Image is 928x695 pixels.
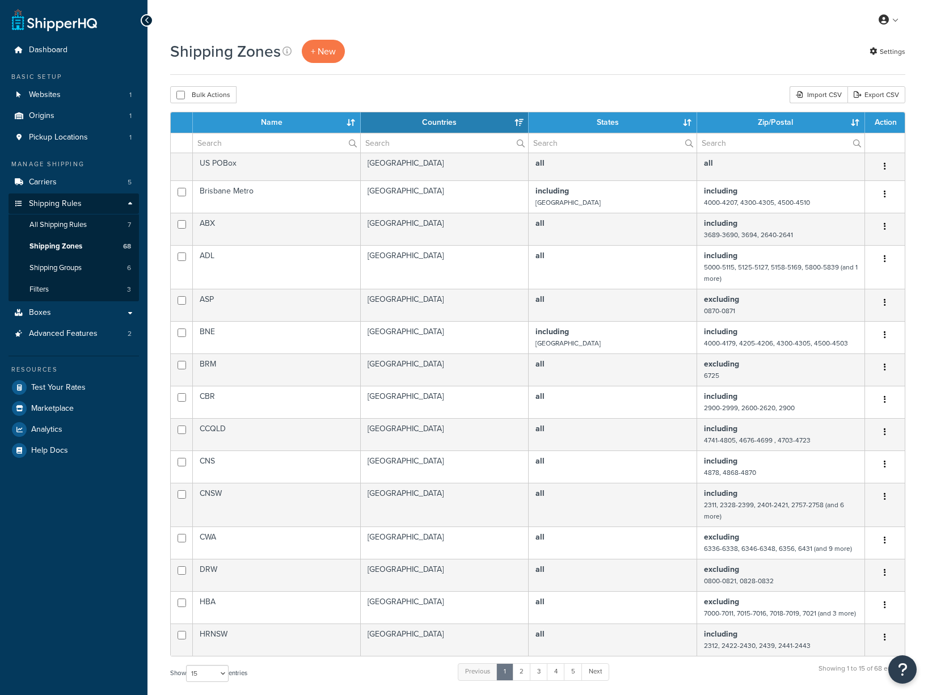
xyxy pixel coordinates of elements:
[535,455,545,467] b: all
[9,365,139,374] div: Resources
[865,112,905,133] th: Action
[790,86,847,103] div: Import CSV
[535,326,569,338] b: including
[9,40,139,61] a: Dashboard
[193,133,360,153] input: Search
[361,321,529,353] td: [GEOGRAPHIC_DATA]
[9,127,139,148] a: Pickup Locations 1
[123,242,131,251] span: 68
[128,329,132,339] span: 2
[193,289,361,321] td: ASP
[512,663,531,680] a: 2
[129,111,132,121] span: 1
[302,40,345,63] a: + New
[704,596,739,608] b: excluding
[29,90,61,100] span: Websites
[9,398,139,419] a: Marketplace
[193,591,361,624] td: HBA
[9,214,139,235] a: All Shipping Rules 7
[193,213,361,245] td: ABX
[361,353,529,386] td: [GEOGRAPHIC_DATA]
[535,487,545,499] b: all
[31,446,68,456] span: Help Docs
[193,386,361,418] td: CBR
[704,358,739,370] b: excluding
[535,358,545,370] b: all
[9,127,139,148] li: Pickup Locations
[704,185,737,197] b: including
[9,377,139,398] li: Test Your Rates
[127,263,131,273] span: 6
[129,90,132,100] span: 1
[361,483,529,526] td: [GEOGRAPHIC_DATA]
[704,293,739,305] b: excluding
[581,663,609,680] a: Next
[9,258,139,279] a: Shipping Groups 6
[819,662,905,686] div: Showing 1 to 15 of 68 entries
[29,285,49,294] span: Filters
[704,370,719,381] small: 6725
[361,289,529,321] td: [GEOGRAPHIC_DATA]
[9,172,139,193] li: Carriers
[129,133,132,142] span: 1
[128,178,132,187] span: 5
[535,338,601,348] small: [GEOGRAPHIC_DATA]
[9,85,139,106] li: Websites
[29,199,82,209] span: Shipping Rules
[193,180,361,213] td: Brisbane Metro
[888,655,917,684] button: Open Resource Center
[529,133,696,153] input: Search
[697,133,864,153] input: Search
[704,217,737,229] b: including
[9,159,139,169] div: Manage Shipping
[704,326,737,338] b: including
[29,133,88,142] span: Pickup Locations
[29,220,87,230] span: All Shipping Rules
[535,157,545,169] b: all
[704,435,811,445] small: 4741-4805, 4676-4699 , 4703-4723
[9,302,139,323] li: Boxes
[361,450,529,483] td: [GEOGRAPHIC_DATA]
[193,112,361,133] th: Name: activate to sort column ascending
[9,419,139,440] a: Analytics
[458,663,497,680] a: Previous
[870,44,905,60] a: Settings
[193,559,361,591] td: DRW
[361,153,529,180] td: [GEOGRAPHIC_DATA]
[29,242,82,251] span: Shipping Zones
[9,323,139,344] li: Advanced Features
[193,450,361,483] td: CNS
[128,220,131,230] span: 7
[9,193,139,214] a: Shipping Rules
[535,293,545,305] b: all
[9,440,139,461] a: Help Docs
[704,563,739,575] b: excluding
[193,483,361,526] td: CNSW
[193,418,361,450] td: CCQLD
[535,217,545,229] b: all
[704,576,774,586] small: 0800-0821, 0828-0832
[9,258,139,279] li: Shipping Groups
[535,628,545,640] b: all
[529,112,697,133] th: States: activate to sort column ascending
[704,250,737,262] b: including
[547,663,565,680] a: 4
[704,157,713,169] b: all
[31,404,74,414] span: Marketplace
[704,403,795,413] small: 2900-2999, 2600-2620, 2900
[361,559,529,591] td: [GEOGRAPHIC_DATA]
[9,193,139,301] li: Shipping Rules
[311,45,336,58] span: + New
[535,197,601,208] small: [GEOGRAPHIC_DATA]
[361,591,529,624] td: [GEOGRAPHIC_DATA]
[564,663,583,680] a: 5
[9,279,139,300] a: Filters 3
[361,112,529,133] th: Countries: activate to sort column ascending
[31,425,62,435] span: Analytics
[530,663,548,680] a: 3
[535,250,545,262] b: all
[361,245,529,289] td: [GEOGRAPHIC_DATA]
[704,608,856,618] small: 7000-7011, 7015-7016, 7018-7019, 7021 (and 3 more)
